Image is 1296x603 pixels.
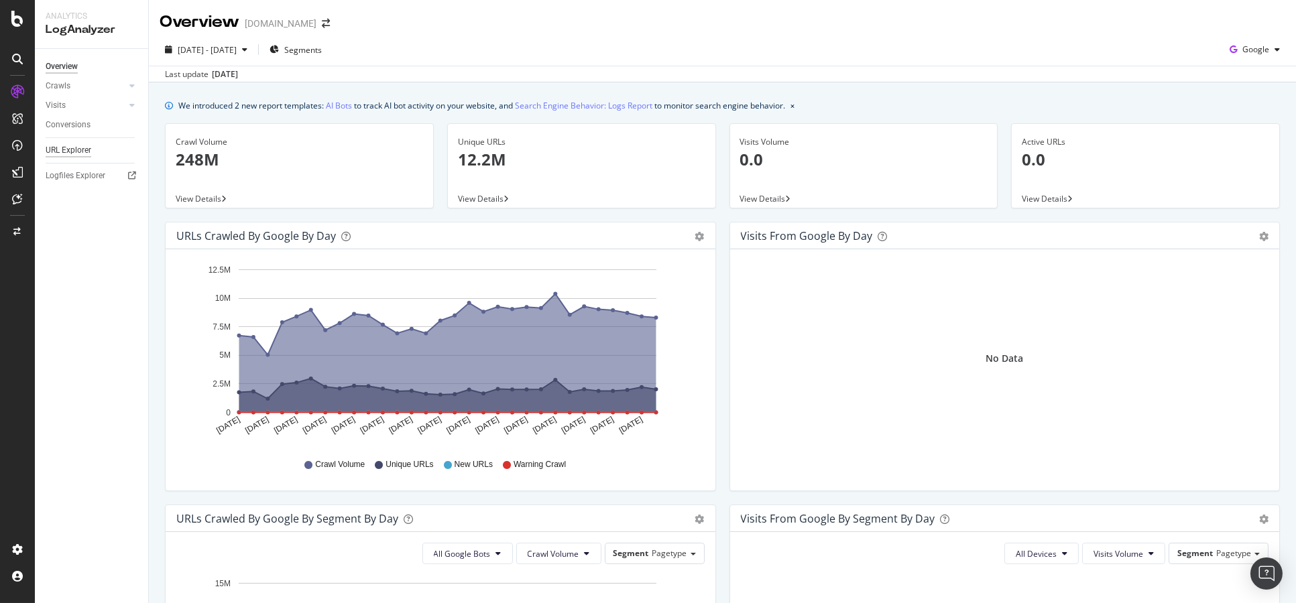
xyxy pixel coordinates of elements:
text: 12.5M [209,265,231,275]
span: Crawl Volume [528,548,579,559]
span: Google [1242,44,1269,55]
div: Last update [165,68,238,80]
svg: A chart. [176,260,699,446]
span: View Details [740,193,786,204]
span: Segment [613,547,649,559]
span: Segment [1177,547,1213,559]
span: Pagetype [1216,547,1251,559]
span: Visits Volume [1094,548,1143,559]
a: Conversions [46,118,139,132]
span: New URLs [455,459,493,470]
span: All Devices [1016,548,1057,559]
span: All Google Bots [434,548,491,559]
text: [DATE] [330,415,357,435]
div: Visits [46,98,66,113]
button: Visits Volume [1082,543,1165,564]
text: [DATE] [215,415,241,435]
text: [DATE] [301,415,328,435]
button: All Devices [1004,543,1079,564]
div: Crawl Volume [176,136,423,148]
span: Unique URLs [386,459,433,470]
div: URLs Crawled by Google by day [176,229,336,243]
text: [DATE] [272,415,299,435]
div: We introduced 2 new report templates: to track AI bot activity on your website, and to monitor se... [178,98,785,113]
text: [DATE] [502,415,529,435]
text: 15M [215,579,231,588]
div: gear [1259,232,1269,241]
a: Search Engine Behavior: Logs Report [515,98,652,113]
div: Active URLs [1022,136,1269,148]
text: [DATE] [416,415,443,435]
text: [DATE] [473,415,500,435]
span: Pagetype [652,547,687,559]
div: Overview [160,11,239,33]
div: arrow-right-arrow-left [322,19,330,28]
div: gear [695,232,705,241]
a: URL Explorer [46,143,139,157]
span: Warning Crawl [514,459,566,470]
span: Crawl Volume [315,459,365,470]
div: Overview [46,60,78,74]
div: No Data [986,352,1023,365]
div: Visits Volume [740,136,988,148]
text: [DATE] [445,415,472,435]
p: 12.2M [458,148,705,171]
div: Logfiles Explorer [46,169,105,183]
button: [DATE] - [DATE] [160,39,253,60]
a: AI Bots [326,98,352,113]
div: URL Explorer [46,143,91,157]
text: 0 [226,408,231,417]
div: [DOMAIN_NAME] [245,17,316,30]
div: info banner [165,98,1280,113]
span: View Details [1022,193,1067,204]
button: Crawl Volume [516,543,601,564]
div: gear [695,515,705,524]
text: [DATE] [589,415,615,435]
div: Visits from Google By Segment By Day [741,512,935,525]
button: Segments [264,39,327,60]
span: View Details [176,193,221,204]
p: 248M [176,148,423,171]
button: Google [1224,39,1285,60]
div: gear [1259,515,1269,524]
span: [DATE] - [DATE] [178,44,237,56]
text: 10M [215,294,231,304]
div: Visits from Google by day [741,229,873,243]
div: LogAnalyzer [46,22,137,38]
div: URLs Crawled by Google By Segment By Day [176,512,398,525]
p: 0.0 [1022,148,1269,171]
text: [DATE] [560,415,587,435]
text: 5M [219,351,231,360]
button: All Google Bots [422,543,513,564]
a: Visits [46,98,125,113]
button: close banner [787,96,798,115]
text: [DATE] [388,415,414,435]
a: Crawls [46,79,125,93]
span: Segments [284,44,322,56]
span: View Details [458,193,504,204]
text: [DATE] [531,415,558,435]
text: [DATE] [617,415,644,435]
div: Analytics [46,11,137,22]
text: 2.5M [213,379,231,389]
text: [DATE] [243,415,270,435]
div: Unique URLs [458,136,705,148]
a: Overview [46,60,139,74]
p: 0.0 [740,148,988,171]
div: Open Intercom Messenger [1250,557,1283,590]
div: Crawls [46,79,70,93]
div: [DATE] [212,68,238,80]
text: 7.5M [213,322,231,332]
div: Conversions [46,118,91,132]
text: [DATE] [359,415,386,435]
a: Logfiles Explorer [46,169,139,183]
